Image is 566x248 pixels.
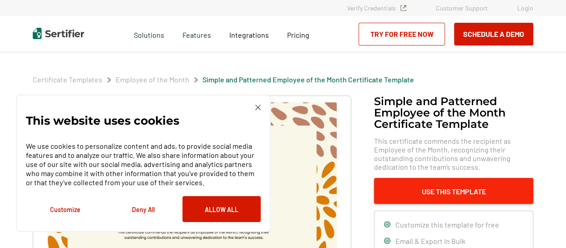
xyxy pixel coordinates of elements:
img: Verified [400,5,406,11]
span: Solutions [134,28,164,40]
button: Schedule a Demo [454,23,533,46]
a: Certificate Templates [33,75,102,84]
a: Simple and Patterned Employee of the Month Certificate Template [202,75,414,84]
span: Pricing [287,30,309,39]
h1: Simple and Patterned Employee of the Month Certificate Template [374,96,533,130]
a: Pricing [287,28,309,40]
p: We use cookies to personalize content and ads, to provide social media features and to analyze ou... [26,142,261,187]
button: Customize [26,196,104,222]
button: Allow All [182,196,261,222]
div: Breadcrumb [33,75,414,84]
span: Customize this template for free [395,220,499,229]
img: Sertifier | Digital Credentialing Platform [33,28,84,39]
span: Features [182,28,211,40]
img: Cookie Popup Close [255,105,261,110]
span: Integrations [229,30,269,39]
p: This website uses cookies [26,116,179,125]
button: Use This Template [374,178,533,204]
a: Customer Support [436,4,488,12]
a: Login [517,4,533,12]
span: This certificate commends the recipient as Employee of the Month, recognizing their outstanding c... [374,137,533,171]
span: Email & Export in Bulk [395,237,465,245]
a: Try for Free Now [359,23,445,46]
iframe: Chat Widget [521,204,566,248]
button: Deny All [104,196,182,222]
a: Verify Credentials [347,4,406,12]
a: Employee of the Month [116,75,189,84]
a: Integrations [229,28,269,40]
